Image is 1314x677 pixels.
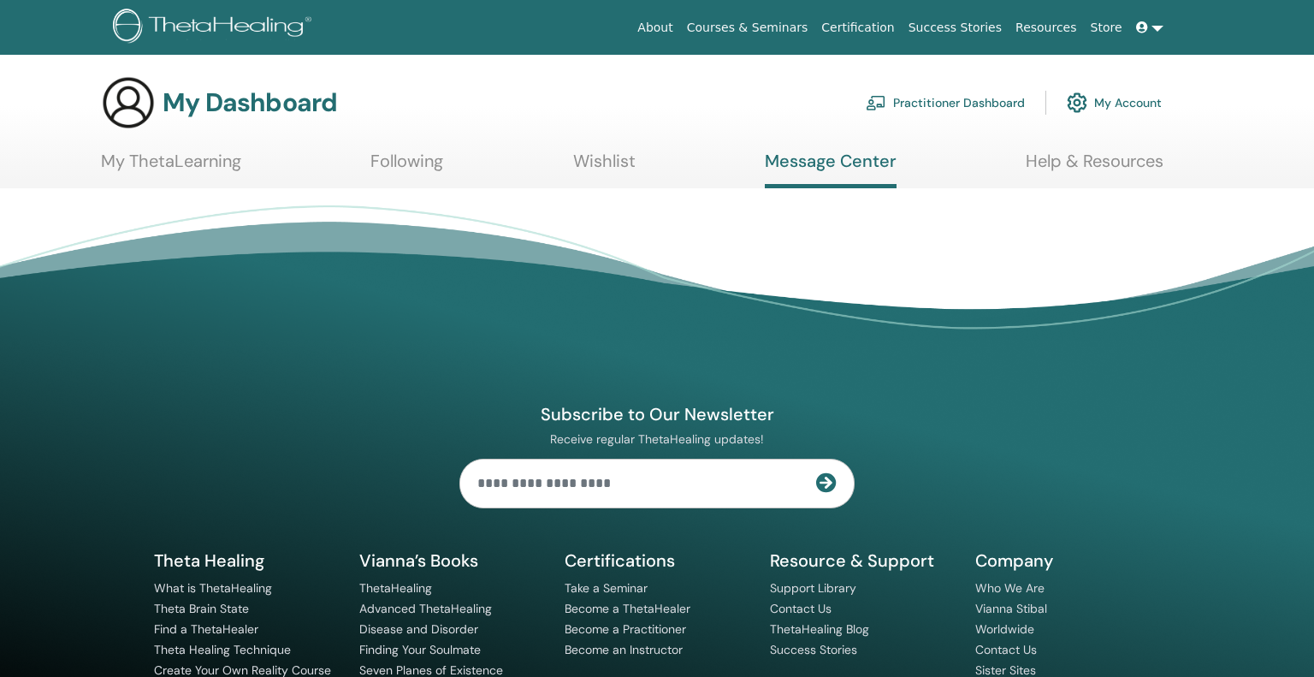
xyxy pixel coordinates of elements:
a: Find a ThetaHealer [154,621,258,637]
a: What is ThetaHealing [154,580,272,596]
h5: Vianna’s Books [359,549,544,572]
img: chalkboard-teacher.svg [866,95,886,110]
h4: Subscribe to Our Newsletter [459,403,855,425]
a: Take a Seminar [565,580,648,596]
a: Become a Practitioner [565,621,686,637]
h5: Company [975,549,1160,572]
p: Receive regular ThetaHealing updates! [459,431,855,447]
a: Help & Resources [1026,151,1163,184]
img: cog.svg [1067,88,1087,117]
a: Finding Your Soulmate [359,642,481,657]
a: Support Library [770,580,856,596]
a: Resources [1009,12,1084,44]
a: My Account [1067,84,1162,122]
a: Vianna Stibal [975,601,1047,616]
a: Disease and Disorder [359,621,478,637]
a: Theta Healing Technique [154,642,291,657]
a: Success Stories [770,642,857,657]
h5: Certifications [565,549,749,572]
a: About [630,12,679,44]
a: ThetaHealing [359,580,432,596]
img: generic-user-icon.jpg [101,75,156,130]
a: Worldwide [975,621,1034,637]
h5: Resource & Support [770,549,955,572]
a: Courses & Seminars [680,12,815,44]
h3: My Dashboard [163,87,337,118]
a: Contact Us [975,642,1037,657]
a: Success Stories [902,12,1009,44]
img: logo.png [113,9,317,47]
a: ThetaHealing Blog [770,621,869,637]
a: Become an Instructor [565,642,683,657]
a: Wishlist [573,151,636,184]
a: Store [1084,12,1129,44]
a: Certification [814,12,901,44]
a: Contact Us [770,601,832,616]
a: My ThetaLearning [101,151,241,184]
a: Advanced ThetaHealing [359,601,492,616]
h5: Theta Healing [154,549,339,572]
a: Theta Brain State [154,601,249,616]
a: Who We Are [975,580,1045,596]
a: Message Center [765,151,897,188]
a: Become a ThetaHealer [565,601,690,616]
a: Following [370,151,443,184]
a: Practitioner Dashboard [866,84,1025,122]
